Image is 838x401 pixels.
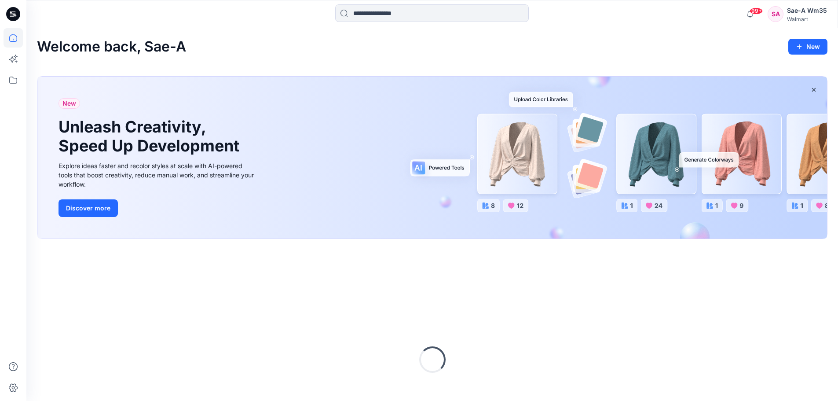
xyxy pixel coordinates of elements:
button: New [788,39,827,55]
h1: Unleash Creativity, Speed Up Development [59,118,243,155]
div: SA [768,6,783,22]
div: Sae-A Wm35 [787,5,827,16]
span: New [62,98,76,109]
h2: Welcome back, Sae-A [37,39,186,55]
div: Walmart [787,16,827,22]
a: Discover more [59,199,256,217]
span: 99+ [750,7,763,15]
div: Explore ideas faster and recolor styles at scale with AI-powered tools that boost creativity, red... [59,161,256,189]
button: Discover more [59,199,118,217]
